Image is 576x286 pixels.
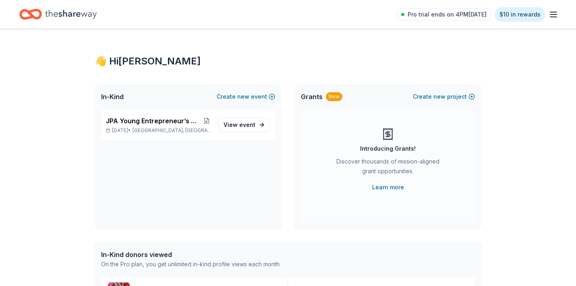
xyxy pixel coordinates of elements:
[237,92,249,102] span: new
[372,182,404,192] a: Learn more
[360,144,416,153] div: Introducing Grants!
[326,92,342,101] div: New
[239,121,255,128] span: event
[106,116,201,126] span: JPA Young Entrepreneur’s Christmas Market
[433,92,445,102] span: new
[218,118,270,132] a: View event
[301,92,323,102] span: Grants
[217,92,275,102] button: Createnewevent
[413,92,475,102] button: Createnewproject
[101,92,124,102] span: In-Kind
[106,127,212,134] p: [DATE] •
[95,55,481,68] div: 👋 Hi [PERSON_NAME]
[408,10,487,19] span: Pro trial ends on 4PM[DATE]
[101,259,281,269] div: On the Pro plan, you get unlimited in-kind profile views each month.
[333,157,443,179] div: Discover thousands of mission-aligned grant opportunities.
[133,127,212,134] span: [GEOGRAPHIC_DATA], [GEOGRAPHIC_DATA]
[19,5,97,24] a: Home
[396,8,491,21] a: Pro trial ends on 4PM[DATE]
[495,7,545,22] a: $10 in rewards
[224,120,255,130] span: View
[101,250,281,259] div: In-Kind donors viewed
